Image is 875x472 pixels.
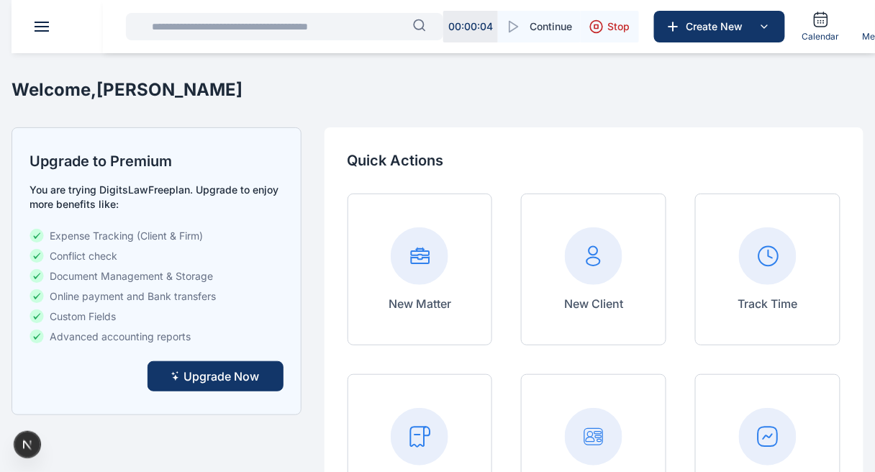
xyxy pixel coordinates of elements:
[50,249,117,263] span: Conflict check
[50,309,116,324] span: Custom Fields
[448,19,493,34] p: 00 : 00 : 04
[564,295,623,312] p: New Client
[148,361,284,391] button: Upgrade Now
[50,330,191,344] span: Advanced accounting reports
[802,31,840,42] span: Calendar
[681,19,756,34] span: Create New
[608,19,630,34] span: Stop
[530,19,572,34] span: Continue
[30,151,284,171] h2: Upgrade to Premium
[389,295,451,312] p: New Matter
[797,5,845,48] a: Calendar
[50,289,216,304] span: Online payment and Bank transfers
[12,78,242,101] h2: Welcome, [PERSON_NAME]
[30,183,284,212] p: You are trying DigitsLaw Free plan. Upgrade to enjoy more benefits like:
[50,229,203,243] span: Expense Tracking (Client & Firm)
[50,269,213,283] span: Document Management & Storage
[581,11,639,42] button: Stop
[654,11,785,42] button: Create New
[498,11,581,42] button: Continue
[738,295,798,312] p: Track Time
[184,368,260,385] span: Upgrade Now
[348,150,840,171] p: Quick Actions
